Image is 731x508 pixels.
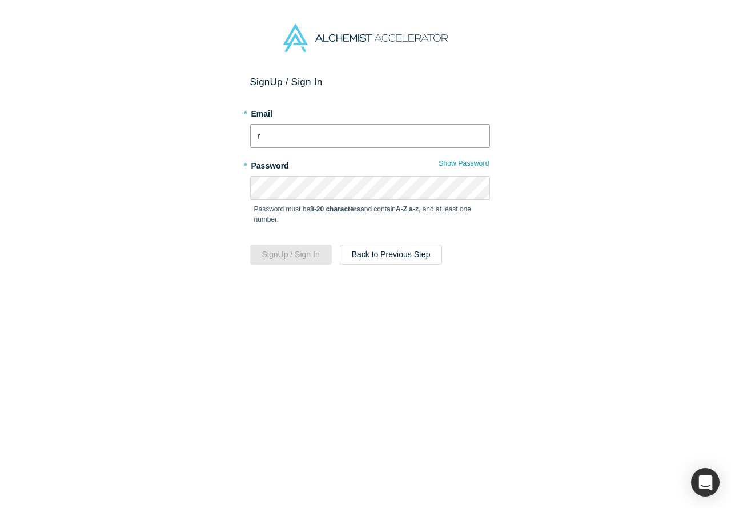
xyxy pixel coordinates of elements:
[409,205,419,213] strong: a-z
[340,245,443,265] button: Back to Previous Step
[250,156,490,172] label: Password
[250,245,332,265] button: SignUp / Sign In
[250,76,490,88] h2: Sign Up / Sign In
[254,204,486,225] p: Password must be and contain , , and at least one number.
[310,205,360,213] strong: 8-20 characters
[396,205,407,213] strong: A-Z
[250,104,490,120] label: Email
[438,156,489,171] button: Show Password
[283,24,448,52] img: Alchemist Accelerator Logo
